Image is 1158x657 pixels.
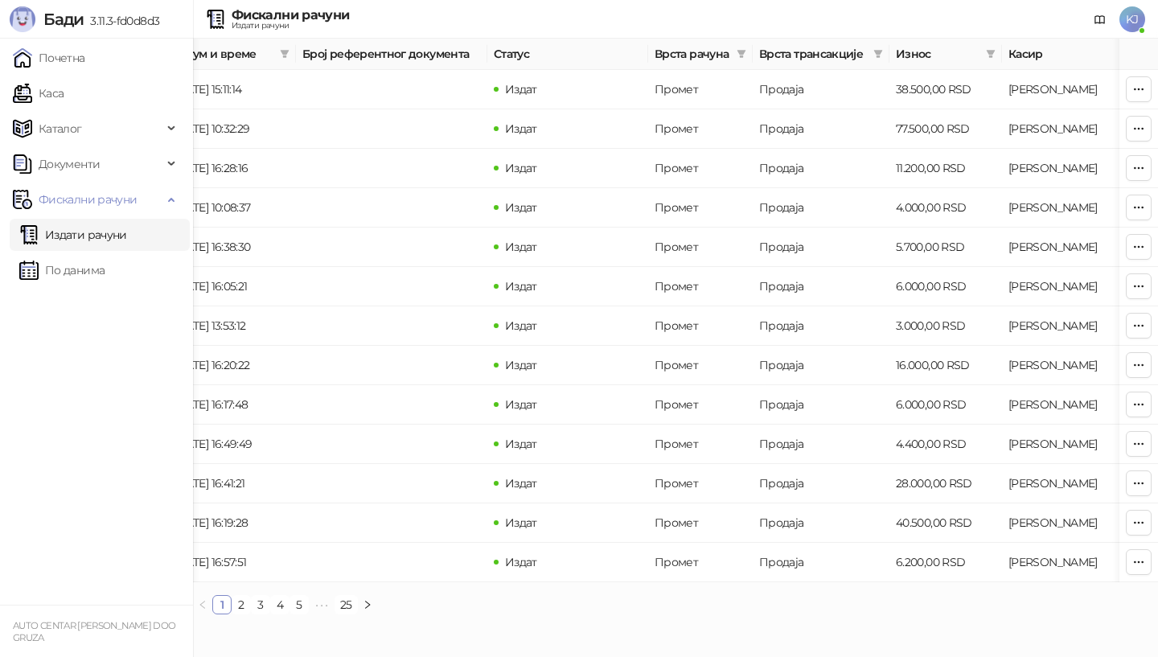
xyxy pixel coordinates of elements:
span: filter [983,42,999,66]
td: Продаја [753,306,889,346]
td: Продаја [753,70,889,109]
td: 28.000,00 RSD [889,464,1002,503]
td: [DATE] 16:05:21 [167,267,296,306]
th: Врста трансакције [753,39,889,70]
td: Промет [648,228,753,267]
td: Промет [648,464,753,503]
td: Промет [648,149,753,188]
td: 16.000,00 RSD [889,346,1002,385]
small: AUTO CENTAR [PERSON_NAME] DOO GRUZA [13,620,175,643]
a: Почетна [13,42,85,74]
span: Датум и време [174,45,273,63]
td: [DATE] 10:32:29 [167,109,296,149]
a: По данима [19,254,105,286]
li: 25 [335,595,358,614]
span: KJ [1119,6,1145,32]
span: Издат [505,240,537,254]
td: Промет [648,70,753,109]
td: [DATE] 16:41:21 [167,464,296,503]
a: 3 [252,596,269,614]
li: 3 [251,595,270,614]
span: Издат [505,82,537,96]
td: [DATE] 16:57:51 [167,543,296,582]
a: 2 [232,596,250,614]
span: filter [986,49,996,59]
th: Статус [487,39,648,70]
li: 4 [270,595,289,614]
a: 5 [290,596,308,614]
td: Продаја [753,543,889,582]
span: Износ [896,45,979,63]
td: Продаја [753,425,889,464]
td: [DATE] 10:08:37 [167,188,296,228]
span: Каталог [39,113,82,145]
td: [DATE] 13:53:12 [167,306,296,346]
td: Продаја [753,267,889,306]
td: Промет [648,346,753,385]
td: 4.400,00 RSD [889,425,1002,464]
span: ••• [309,595,335,614]
span: Издат [505,397,537,412]
button: left [193,595,212,614]
a: Издати рачуни [19,219,127,251]
span: Врста трансакције [759,45,867,63]
td: Промет [648,543,753,582]
a: Документација [1087,6,1113,32]
span: filter [870,42,886,66]
td: Продаја [753,109,889,149]
li: 5 [289,595,309,614]
span: Издат [505,121,537,136]
td: Промет [648,385,753,425]
td: Продаја [753,503,889,543]
span: filter [733,42,749,66]
button: right [358,595,377,614]
td: 5.700,00 RSD [889,228,1002,267]
td: Промет [648,503,753,543]
span: Фискални рачуни [39,183,137,216]
li: Следећих 5 Страна [309,595,335,614]
span: Издат [505,279,537,294]
div: Издати рачуни [232,22,349,30]
td: Промет [648,267,753,306]
li: 1 [212,595,232,614]
td: [DATE] 16:49:49 [167,425,296,464]
td: 6.000,00 RSD [889,385,1002,425]
a: Каса [13,77,64,109]
td: Продаја [753,149,889,188]
td: 6.200,00 RSD [889,543,1002,582]
span: Врста рачуна [655,45,730,63]
td: Промет [648,306,753,346]
td: 6.000,00 RSD [889,267,1002,306]
td: Промет [648,188,753,228]
span: filter [280,49,289,59]
div: Фискални рачуни [232,9,349,22]
li: Следећа страна [358,595,377,614]
td: [DATE] 16:28:16 [167,149,296,188]
td: 4.000,00 RSD [889,188,1002,228]
span: filter [277,42,293,66]
td: 40.500,00 RSD [889,503,1002,543]
td: [DATE] 16:19:28 [167,503,296,543]
td: Промет [648,109,753,149]
td: 77.500,00 RSD [889,109,1002,149]
span: Издат [505,437,537,451]
span: Издат [505,358,537,372]
span: left [198,600,207,610]
a: 1 [213,596,231,614]
td: Продаја [753,228,889,267]
td: Продаја [753,464,889,503]
span: Издат [505,476,537,491]
span: right [363,600,372,610]
a: 25 [335,596,357,614]
span: Издат [505,318,537,333]
td: [DATE] 16:17:48 [167,385,296,425]
td: [DATE] 16:38:30 [167,228,296,267]
th: Број референтног документа [296,39,487,70]
span: Издат [505,555,537,569]
td: Продаја [753,385,889,425]
td: [DATE] 16:20:22 [167,346,296,385]
span: Документи [39,148,100,180]
td: Промет [648,425,753,464]
span: Издат [505,161,537,175]
a: 4 [271,596,289,614]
